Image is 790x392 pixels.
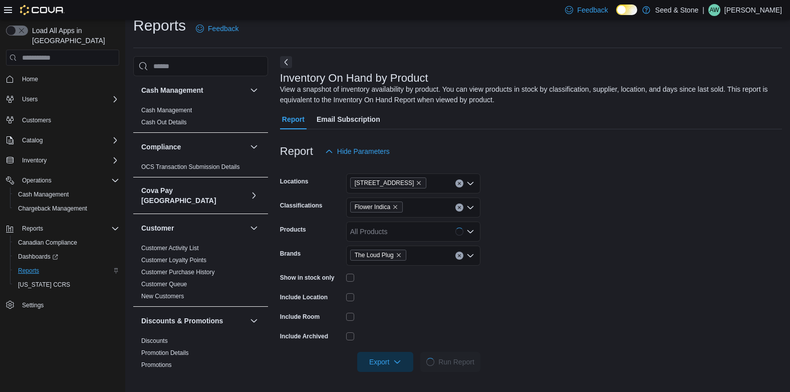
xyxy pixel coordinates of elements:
a: Customers [18,114,55,126]
span: Chargeback Management [18,205,87,213]
button: Customer [141,223,246,233]
h3: Customer [141,223,174,233]
a: Cash Management [141,107,192,114]
span: The Loud Plug [350,250,406,261]
button: Operations [18,174,56,186]
span: Flower Indica [355,202,390,212]
button: Open list of options [466,204,474,212]
nav: Complex example [6,68,119,338]
button: Remove The Loud Plug from selection in this group [396,252,402,258]
button: Settings [2,298,123,312]
div: Discounts & Promotions [133,335,268,375]
span: Settings [18,299,119,311]
button: Cash Management [248,84,260,96]
span: Users [18,93,119,105]
span: Customers [18,113,119,126]
a: Customer Purchase History [141,269,215,276]
a: Discounts [141,337,168,344]
button: Compliance [248,141,260,153]
a: OCS Transaction Submission Details [141,163,240,170]
h3: Cash Management [141,85,203,95]
button: Customer [248,222,260,234]
span: Home [22,75,38,83]
button: Reports [10,264,123,278]
button: Clear input [455,252,463,260]
span: Feedback [577,5,608,15]
span: Feedback [208,24,238,34]
span: Run Report [438,357,474,367]
a: Home [18,73,42,85]
button: Next [280,56,292,68]
h3: Inventory On Hand by Product [280,72,428,84]
button: Discounts & Promotions [248,315,260,327]
a: Dashboards [10,250,123,264]
button: Remove Flower Indica from selection in this group [392,204,398,210]
label: Include Archived [280,332,328,340]
span: Reports [22,225,43,233]
button: Open list of options [466,228,474,236]
button: Compliance [141,142,246,152]
span: Canadian Compliance [14,237,119,249]
a: Dashboards [14,251,62,263]
span: Report [282,109,305,129]
p: | [702,4,704,16]
span: Customer Queue [141,280,187,288]
span: Promotions [141,361,172,369]
span: Dashboards [14,251,119,263]
button: Cash Management [141,85,246,95]
span: Reports [18,223,119,235]
button: Open list of options [466,179,474,187]
button: Open list of options [466,252,474,260]
button: Cova Pay [GEOGRAPHIC_DATA] [141,185,246,206]
span: Catalog [18,134,119,146]
span: Chargeback Management [14,203,119,215]
label: Locations [280,177,309,185]
button: Discounts & Promotions [141,316,246,326]
button: Home [2,72,123,86]
button: Cash Management [10,187,123,202]
button: Clear input [455,204,463,212]
span: Operations [18,174,119,186]
span: OCS Transaction Submission Details [141,163,240,171]
span: [US_STATE] CCRS [18,281,70,289]
p: [PERSON_NAME] [724,4,782,16]
button: Operations [2,173,123,187]
span: AW [709,4,719,16]
span: Reports [14,265,119,277]
span: Cash Out Details [141,118,187,126]
div: Cash Management [133,104,268,132]
span: Hide Parameters [337,146,390,156]
span: [STREET_ADDRESS] [355,178,414,188]
label: Brands [280,250,301,258]
span: 512 Young Drive (Coquitlam) [350,177,427,188]
a: Customer Queue [141,281,187,288]
span: Email Subscription [317,109,380,129]
a: Customer Activity List [141,245,199,252]
a: Customer Loyalty Points [141,257,206,264]
span: Home [18,73,119,85]
div: View a snapshot of inventory availability by product. You can view products in stock by classific... [280,84,777,105]
span: Customers [22,116,51,124]
button: LoadingRun Report [420,352,480,372]
a: New Customers [141,293,184,300]
button: Reports [2,222,123,236]
span: Reports [18,267,39,275]
button: Catalog [18,134,47,146]
span: Washington CCRS [14,279,119,291]
span: Customer Purchase History [141,268,215,276]
button: [US_STATE] CCRS [10,278,123,292]
label: Include Room [280,313,320,321]
div: Compliance [133,161,268,177]
img: Cova [20,5,65,15]
span: Flower Indica [350,202,403,213]
span: Canadian Compliance [18,239,77,247]
button: Reports [18,223,47,235]
span: Dashboards [18,253,58,261]
a: Promotion Details [141,349,189,356]
span: Cash Management [14,188,119,201]
button: Clear input [455,179,463,187]
h3: Report [280,145,313,157]
h3: Compliance [141,142,181,152]
label: Classifications [280,202,323,210]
